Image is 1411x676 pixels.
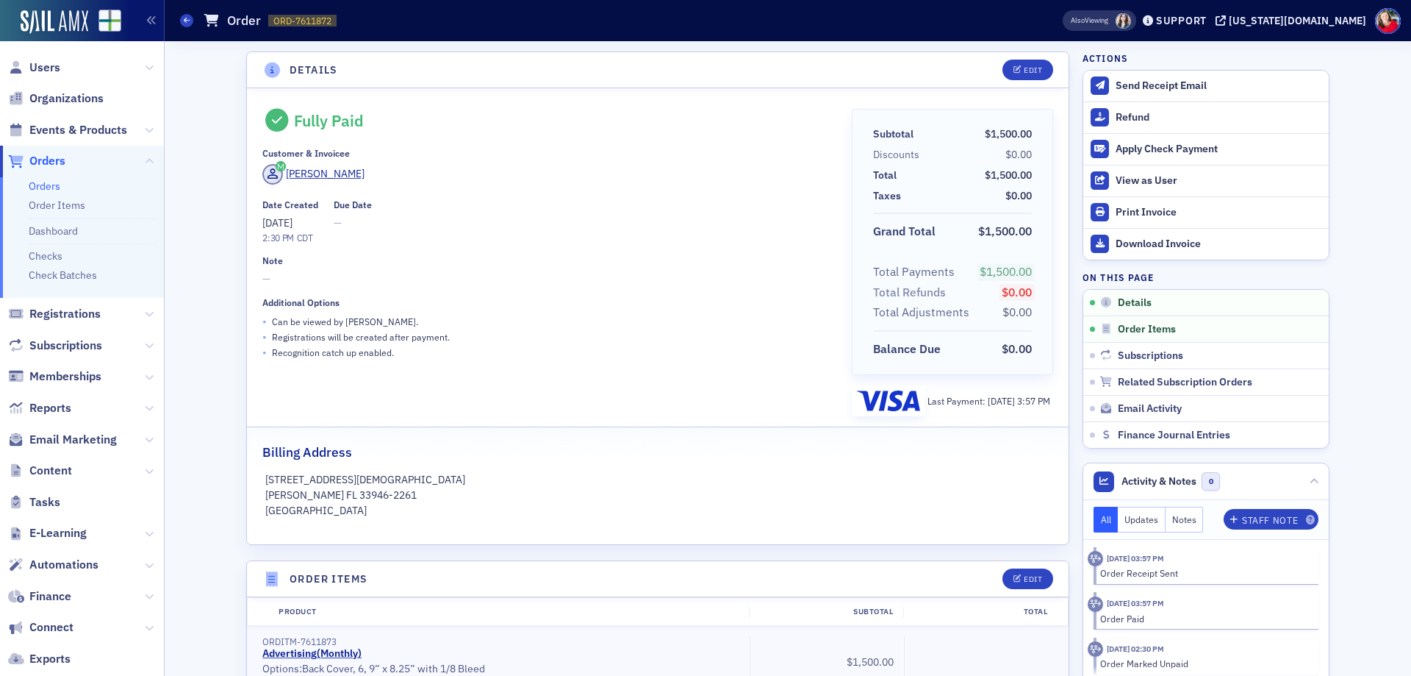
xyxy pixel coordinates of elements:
span: Order Items [1118,323,1176,336]
span: $1,500.00 [985,168,1032,182]
img: SailAMX [98,10,121,32]
button: Refund [1083,102,1329,133]
span: Events & Products [29,122,127,138]
div: Balance Due [873,341,941,358]
div: Total Refunds [873,284,946,302]
a: Download Invoice [1083,228,1329,260]
div: [PERSON_NAME] [286,166,365,182]
span: $0.00 [1002,341,1032,356]
div: Send Receipt Email [1116,79,1321,93]
div: Subtotal [749,606,903,618]
div: Apply Check Payment [1116,143,1321,156]
a: Events & Products [8,122,127,138]
div: Refund [1116,111,1321,124]
span: Reports [29,400,71,416]
div: Activity [1088,551,1103,566]
a: Reports [8,400,71,416]
span: Subscriptions [29,338,102,354]
span: — [262,271,830,287]
span: Registrations [29,306,101,322]
a: Orders [29,179,60,193]
span: [DATE] [988,395,1017,407]
p: [STREET_ADDRESS][DEMOGRAPHIC_DATA] [265,472,1051,488]
span: Connect [29,619,73,636]
span: $0.00 [1002,285,1032,299]
div: Discounts [873,147,919,163]
a: E-Learning [8,525,87,541]
a: Email Marketing [8,432,117,448]
div: Last Payment: [927,394,1050,408]
span: Activity & Notes [1121,474,1196,489]
span: Discounts [873,147,924,163]
span: — [334,216,372,231]
a: Connect [8,619,73,636]
span: Viewing [1071,15,1108,26]
a: Dashboard [29,224,78,238]
div: Additional Options [262,297,340,308]
span: Email Activity [1118,402,1182,416]
h4: Details [290,63,338,78]
div: Print Invoice [1116,206,1321,219]
h4: Order Items [290,572,367,587]
p: [PERSON_NAME] FL 33946-2261 [265,488,1051,503]
span: Finance Journal Entries [1118,429,1230,442]
button: Updates [1118,507,1166,533]
a: Check Batches [29,268,97,282]
div: Order Marked Unpaid [1100,657,1308,670]
time: 9/16/2025 03:57 PM [1107,598,1164,608]
p: [GEOGRAPHIC_DATA] [265,503,1051,519]
div: Total [873,168,897,183]
div: Grand Total [873,223,936,241]
button: All [1094,507,1119,533]
span: Subtotal [873,127,919,142]
span: Users [29,60,60,76]
span: • [262,345,267,360]
span: [DATE] [262,216,292,230]
span: $0.00 [1005,189,1032,202]
a: View Homepage [88,10,121,35]
a: Tasks [8,494,60,510]
a: [PERSON_NAME] [262,164,365,185]
span: Tasks [29,494,60,510]
span: Related Subscription Orders [1118,376,1252,389]
p: Recognition catch up enabled. [272,346,394,359]
span: Finance [29,588,71,605]
div: Fully Paid [294,111,364,130]
span: Total [873,168,902,183]
a: Automations [8,557,98,573]
span: Orders [29,153,65,169]
div: Total Payments [873,263,955,281]
button: Apply Check Payment [1083,133,1329,165]
a: Orders [8,153,65,169]
span: Exports [29,651,71,667]
span: Total Payments [873,263,960,281]
button: View as User [1083,165,1329,196]
div: Due Date [334,199,372,210]
span: $1,500.00 [985,127,1032,140]
h1: Order [227,12,261,29]
a: Users [8,60,60,76]
span: Balance Due [873,341,946,358]
span: • [262,314,267,330]
a: Subscriptions [8,338,102,354]
img: visa [857,391,920,411]
div: Order Receipt Sent [1100,566,1308,580]
span: Details [1118,296,1152,310]
a: Registrations [8,306,101,322]
div: Activity [1088,641,1103,657]
span: 0 [1202,472,1220,491]
button: [US_STATE][DOMAIN_NAME] [1216,15,1371,26]
a: Finance [8,588,71,605]
img: SailAMX [21,10,88,34]
span: $1,500.00 [980,264,1032,279]
div: Download Invoice [1116,238,1321,251]
div: Order Paid [1100,612,1308,625]
span: Content [29,463,72,479]
span: Email Marketing [29,432,117,448]
div: View as User [1116,174,1321,188]
p: Registrations will be created after payment. [272,330,450,344]
a: Content [8,463,72,479]
span: Taxes [873,188,906,204]
h4: Actions [1083,51,1128,65]
span: 3:57 PM [1017,395,1050,407]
